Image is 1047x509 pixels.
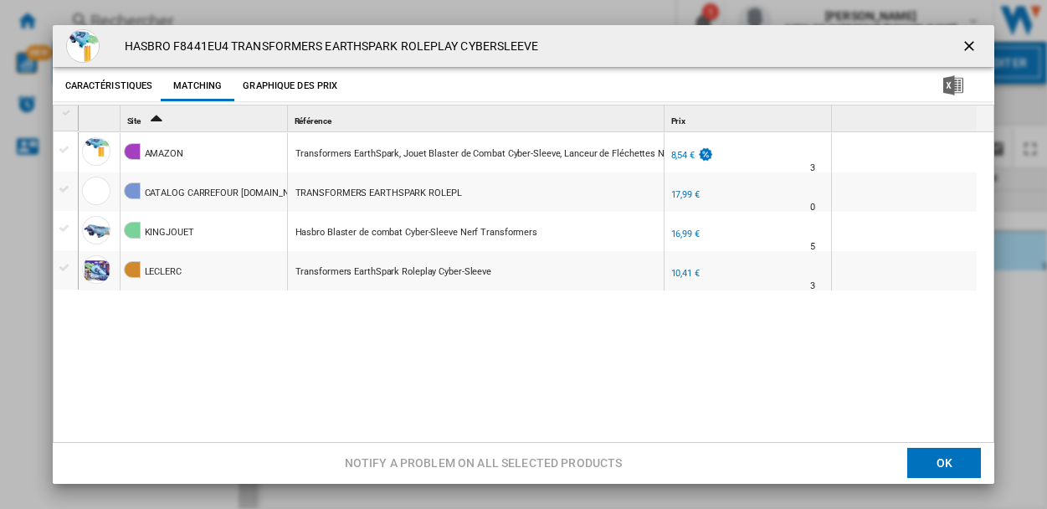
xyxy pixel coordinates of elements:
[295,253,492,291] div: Transformers EarthSpark Roleplay Cyber-Sleeve
[669,147,714,164] div: 8,54 €
[288,172,664,211] div: 5010996213907
[668,105,831,131] div: Sort None
[671,150,695,161] div: 8,54 €
[943,75,963,95] img: excel-24x24.png
[669,226,700,243] div: 16,99 €
[239,71,341,101] button: Graphique des prix
[671,229,700,239] div: 16,99 €
[907,448,981,478] button: OK
[288,133,664,172] div: https://www.amazon.fr/Transformers-EarthSpark-Blaster-Combat-Cyber-Sleeve/dp/B0CFRKFDQJ
[810,239,815,255] div: Délai de livraison : 5 jours
[961,38,981,58] ng-md-icon: getI18NText('BUTTONS.CLOSE_DIALOG')
[124,105,287,131] div: Site Sort Ascending
[145,213,194,252] div: KINGJOUET
[671,116,686,126] span: Prix
[288,212,664,250] div: https://www.king-jouet.com/jeu-jouet/jeux-exterieur/nerf-jeux-de-tirs/ref-959961-blaster-de-comba...
[127,116,141,126] span: Site
[61,71,157,101] button: Caractéristiques
[145,174,311,213] div: CATALOG CARREFOUR [DOMAIN_NAME]
[142,116,169,126] span: Sort Ascending
[835,105,977,131] div: Sort None
[671,189,700,200] div: 17,99 €
[916,71,990,101] button: Télécharger au format Excel
[810,278,815,295] div: Délai de livraison : 3 jours
[697,147,714,162] img: promotionV3.png
[810,199,815,216] div: Délai de livraison : 0 jour
[954,29,988,63] button: getI18NText('BUTTONS.CLOSE_DIALOG')
[124,105,287,131] div: Sort Ascending
[145,253,182,291] div: LECLERC
[145,135,183,173] div: AMAZON
[288,251,664,290] div: https://www.e.leclerc/fp/transformers-earthspark-roleplay-cyber-sleeve-5010996213907
[161,71,234,101] button: Matching
[295,116,331,126] span: Référence
[340,448,628,478] button: Notify a problem on all selected products
[82,105,120,131] div: Sort None
[291,105,664,131] div: Référence Sort None
[53,25,995,483] md-dialog: Product popup
[295,174,462,213] div: TRANSFORMERS EARTHSPARK ROLEPL
[66,29,100,63] img: 61gudKXOvjL._AC_SY300_SX300_QL70_ML2_.jpg
[291,105,664,131] div: Sort None
[671,268,700,279] div: 10,41 €
[669,187,700,203] div: 17,99 €
[668,105,831,131] div: Prix Sort None
[116,39,539,55] h4: HASBRO F8441EU4 TRANSFORMERS EARTHSPARK ROLEPLAY CYBERSLEEVE
[295,213,538,252] div: Hasbro Blaster de combat Cyber-Sleeve Nerf Transformers
[669,265,700,282] div: 10,41 €
[810,160,815,177] div: Délai de livraison : 3 jours
[295,135,994,173] div: Transformers EarthSpark, Jouet Blaster de Combat Cyber-Sleeve, Lanceur de Fléchettes Nerf et Cybe...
